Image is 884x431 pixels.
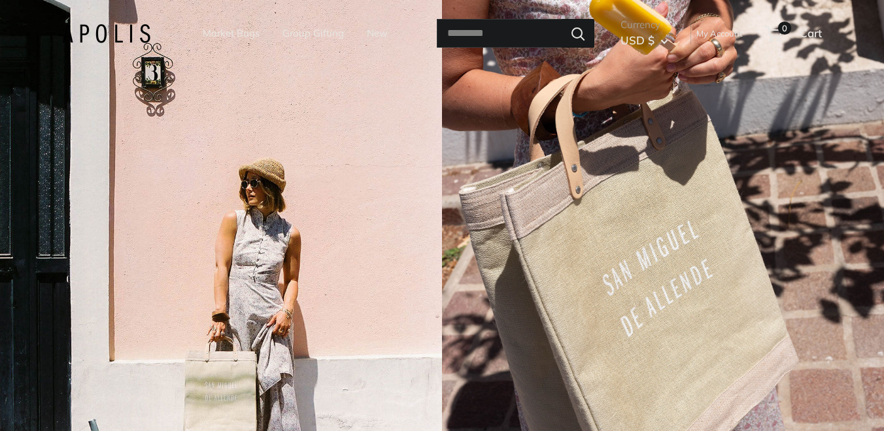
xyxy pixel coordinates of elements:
[62,24,150,43] img: Apolis
[696,25,743,41] a: My Account
[620,33,654,47] span: USD $
[562,19,594,48] button: Search
[800,26,822,40] span: Cart
[203,24,260,42] a: Market Bags
[282,24,344,42] a: Group Gifting
[778,22,791,35] span: 0
[766,23,822,44] a: 0 Cart
[620,30,668,51] button: USD $
[367,24,388,42] a: New
[437,19,562,48] input: Search...
[620,16,668,34] span: Currency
